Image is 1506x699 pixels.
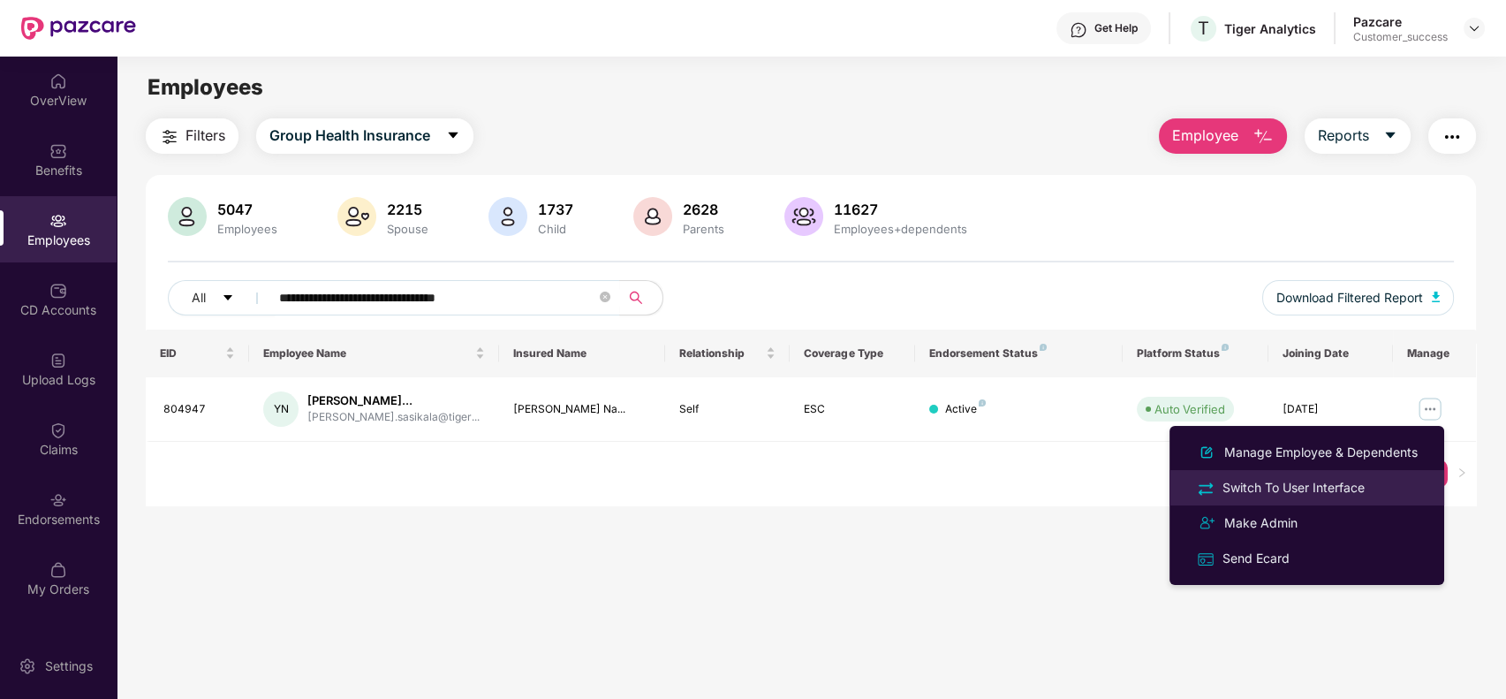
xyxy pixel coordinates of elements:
span: Employee [1172,125,1238,147]
div: Platform Status [1137,346,1254,361]
div: [DATE] [1283,401,1379,418]
img: svg+xml;base64,PHN2ZyBpZD0iRHJvcGRvd24tMzJ4MzIiIHhtbG5zPSJodHRwOi8vd3d3LnczLm9yZy8yMDAwL3N2ZyIgd2... [1467,21,1481,35]
span: Download Filtered Report [1276,288,1423,308]
div: Tiger Analytics [1224,20,1316,37]
span: close-circle [600,292,610,302]
div: 5047 [214,201,281,218]
img: svg+xml;base64,PHN2ZyBpZD0iU2V0dGluZy0yMHgyMCIgeG1sbnM9Imh0dHA6Ly93d3cudzMub3JnLzIwMDAvc3ZnIiB3aW... [19,657,36,675]
div: Employees+dependents [830,222,971,236]
img: svg+xml;base64,PHN2ZyB4bWxucz0iaHR0cDovL3d3dy53My5vcmcvMjAwMC9zdmciIHhtbG5zOnhsaW5rPSJodHRwOi8vd3... [1432,292,1441,302]
button: Reportscaret-down [1305,118,1411,154]
div: Parents [679,222,728,236]
button: Allcaret-down [168,280,276,315]
span: right [1457,467,1467,478]
div: ESC [804,401,900,418]
img: svg+xml;base64,PHN2ZyBpZD0iQ0RfQWNjb3VudHMiIGRhdGEtbmFtZT0iQ0QgQWNjb3VudHMiIHhtbG5zPSJodHRwOi8vd3... [49,282,67,300]
img: svg+xml;base64,PHN2ZyB4bWxucz0iaHR0cDovL3d3dy53My5vcmcvMjAwMC9zdmciIHdpZHRoPSIyNCIgaGVpZ2h0PSIyNC... [1196,513,1217,534]
img: New Pazcare Logo [21,17,136,40]
img: svg+xml;base64,PHN2ZyB4bWxucz0iaHR0cDovL3d3dy53My5vcmcvMjAwMC9zdmciIHdpZHRoPSIxNiIgaGVpZ2h0PSIxNi... [1196,550,1215,569]
img: manageButton [1416,395,1444,423]
span: Group Health Insurance [269,125,430,147]
div: Make Admin [1221,513,1301,533]
div: Switch To User Interface [1219,478,1368,498]
div: Endorsement Status [929,346,1109,361]
img: svg+xml;base64,PHN2ZyBpZD0iRW5kb3JzZW1lbnRzIiB4bWxucz0iaHR0cDovL3d3dy53My5vcmcvMjAwMC9zdmciIHdpZH... [49,491,67,509]
img: svg+xml;base64,PHN2ZyB4bWxucz0iaHR0cDovL3d3dy53My5vcmcvMjAwMC9zdmciIHdpZHRoPSIyNCIgaGVpZ2h0PSIyNC... [159,126,180,148]
img: svg+xml;base64,PHN2ZyB4bWxucz0iaHR0cDovL3d3dy53My5vcmcvMjAwMC9zdmciIHdpZHRoPSI4IiBoZWlnaHQ9IjgiIH... [1222,344,1229,351]
img: svg+xml;base64,PHN2ZyBpZD0iSGVscC0zMngzMiIgeG1sbnM9Imh0dHA6Ly93d3cudzMub3JnLzIwMDAvc3ZnIiB3aWR0aD... [1070,21,1087,39]
img: svg+xml;base64,PHN2ZyBpZD0iVXBsb2FkX0xvZ3MiIGRhdGEtbmFtZT0iVXBsb2FkIExvZ3MiIHhtbG5zPSJodHRwOi8vd3... [49,352,67,369]
div: [PERSON_NAME] Na... [513,401,651,418]
div: 2628 [679,201,728,218]
button: Download Filtered Report [1262,280,1455,315]
img: svg+xml;base64,PHN2ZyB4bWxucz0iaHR0cDovL3d3dy53My5vcmcvMjAwMC9zdmciIHhtbG5zOnhsaW5rPSJodHRwOi8vd3... [337,197,376,236]
div: Send Ecard [1219,549,1293,568]
img: svg+xml;base64,PHN2ZyBpZD0iSG9tZSIgeG1sbnM9Imh0dHA6Ly93d3cudzMub3JnLzIwMDAvc3ZnIiB3aWR0aD0iMjAiIG... [49,72,67,90]
img: svg+xml;base64,PHN2ZyBpZD0iTXlfT3JkZXJzIiBkYXRhLW5hbWU9Ik15IE9yZGVycyIgeG1sbnM9Imh0dHA6Ly93d3cudz... [49,561,67,579]
span: caret-down [222,292,234,306]
span: Filters [185,125,225,147]
span: caret-down [1383,128,1397,144]
span: T [1198,18,1209,39]
th: Manage [1393,330,1476,377]
div: Child [534,222,577,236]
button: Employee [1159,118,1287,154]
img: svg+xml;base64,PHN2ZyB4bWxucz0iaHR0cDovL3d3dy53My5vcmcvMjAwMC9zdmciIHdpZHRoPSI4IiBoZWlnaHQ9IjgiIH... [1040,344,1047,351]
div: 11627 [830,201,971,218]
span: Employee Name [263,346,471,361]
div: Self [679,401,776,418]
div: Settings [40,657,98,675]
img: svg+xml;base64,PHN2ZyB4bWxucz0iaHR0cDovL3d3dy53My5vcmcvMjAwMC9zdmciIHdpZHRoPSIyNCIgaGVpZ2h0PSIyNC... [1196,479,1215,498]
img: svg+xml;base64,PHN2ZyB4bWxucz0iaHR0cDovL3d3dy53My5vcmcvMjAwMC9zdmciIHhtbG5zOnhsaW5rPSJodHRwOi8vd3... [784,197,823,236]
th: Coverage Type [790,330,914,377]
img: svg+xml;base64,PHN2ZyBpZD0iQ2xhaW0iIHhtbG5zPSJodHRwOi8vd3d3LnczLm9yZy8yMDAwL3N2ZyIgd2lkdGg9IjIwIi... [49,422,67,439]
img: svg+xml;base64,PHN2ZyBpZD0iQmVuZWZpdHMiIHhtbG5zPSJodHRwOi8vd3d3LnczLm9yZy8yMDAwL3N2ZyIgd2lkdGg9Ij... [49,142,67,160]
div: Auto Verified [1154,400,1225,418]
th: Joining Date [1268,330,1393,377]
img: svg+xml;base64,PHN2ZyB4bWxucz0iaHR0cDovL3d3dy53My5vcmcvMjAwMC9zdmciIHhtbG5zOnhsaW5rPSJodHRwOi8vd3... [488,197,527,236]
div: [PERSON_NAME].sasikala@tiger... [307,409,480,426]
img: svg+xml;base64,PHN2ZyB4bWxucz0iaHR0cDovL3d3dy53My5vcmcvMjAwMC9zdmciIHhtbG5zOnhsaW5rPSJodHRwOi8vd3... [168,197,207,236]
img: svg+xml;base64,PHN2ZyB4bWxucz0iaHR0cDovL3d3dy53My5vcmcvMjAwMC9zdmciIHhtbG5zOnhsaW5rPSJodHRwOi8vd3... [1252,126,1274,148]
th: Employee Name [249,330,498,377]
th: Insured Name [499,330,665,377]
span: Reports [1318,125,1369,147]
span: All [192,288,206,308]
img: svg+xml;base64,PHN2ZyB4bWxucz0iaHR0cDovL3d3dy53My5vcmcvMjAwMC9zdmciIHdpZHRoPSIyNCIgaGVpZ2h0PSIyNC... [1442,126,1463,148]
div: Manage Employee & Dependents [1221,443,1421,462]
li: Next Page [1448,460,1476,488]
img: svg+xml;base64,PHN2ZyB4bWxucz0iaHR0cDovL3d3dy53My5vcmcvMjAwMC9zdmciIHdpZHRoPSI4IiBoZWlnaHQ9IjgiIH... [979,399,986,406]
div: Pazcare [1353,13,1448,30]
div: Active [945,401,986,418]
div: 2215 [383,201,432,218]
div: 1737 [534,201,577,218]
span: EID [160,346,223,361]
img: svg+xml;base64,PHN2ZyB4bWxucz0iaHR0cDovL3d3dy53My5vcmcvMjAwMC9zdmciIHhtbG5zOnhsaW5rPSJodHRwOi8vd3... [1196,442,1217,463]
div: 804947 [163,401,236,418]
div: Get Help [1094,21,1138,35]
span: search [619,291,654,305]
div: Spouse [383,222,432,236]
th: EID [146,330,250,377]
div: [PERSON_NAME]... [307,392,480,409]
span: close-circle [600,290,610,307]
span: Relationship [679,346,762,361]
button: Group Health Insurancecaret-down [256,118,473,154]
img: svg+xml;base64,PHN2ZyBpZD0iRW1wbG95ZWVzIiB4bWxucz0iaHR0cDovL3d3dy53My5vcmcvMjAwMC9zdmciIHdpZHRoPS... [49,212,67,230]
button: Filters [146,118,238,154]
span: Employees [148,74,263,100]
button: search [619,280,663,315]
img: svg+xml;base64,PHN2ZyB4bWxucz0iaHR0cDovL3d3dy53My5vcmcvMjAwMC9zdmciIHhtbG5zOnhsaW5rPSJodHRwOi8vd3... [633,197,672,236]
span: caret-down [446,128,460,144]
div: YN [263,391,299,427]
img: svg+xml;base64,PHN2ZyBpZD0iVXBkYXRlZCIgeG1sbnM9Imh0dHA6Ly93d3cudzMub3JnLzIwMDAvc3ZnIiB3aWR0aD0iMj... [49,631,67,649]
button: right [1448,460,1476,488]
div: Customer_success [1353,30,1448,44]
div: Employees [214,222,281,236]
th: Relationship [665,330,790,377]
